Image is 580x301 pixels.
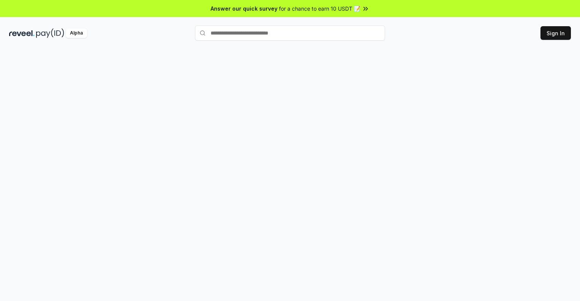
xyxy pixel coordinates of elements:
[279,5,360,13] span: for a chance to earn 10 USDT 📝
[36,28,64,38] img: pay_id
[66,28,87,38] div: Alpha
[540,26,571,40] button: Sign In
[211,5,277,13] span: Answer our quick survey
[9,28,35,38] img: reveel_dark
